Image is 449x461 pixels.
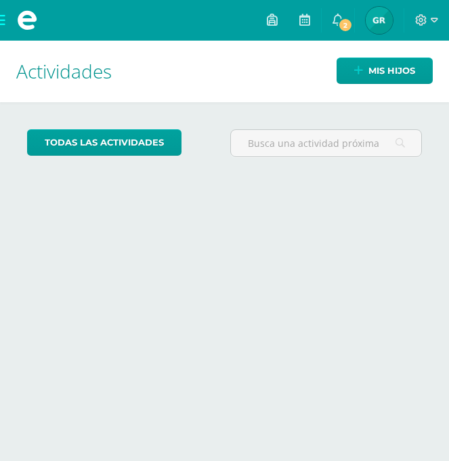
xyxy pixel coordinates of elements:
img: cd8677320ee65cb2f8b06d2a6664bc20.png [366,7,393,34]
span: Mis hijos [368,58,415,83]
span: 2 [338,18,353,32]
input: Busca una actividad próxima aquí... [231,130,422,156]
h1: Actividades [16,41,433,102]
a: todas las Actividades [27,129,181,156]
a: Mis hijos [337,58,433,84]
